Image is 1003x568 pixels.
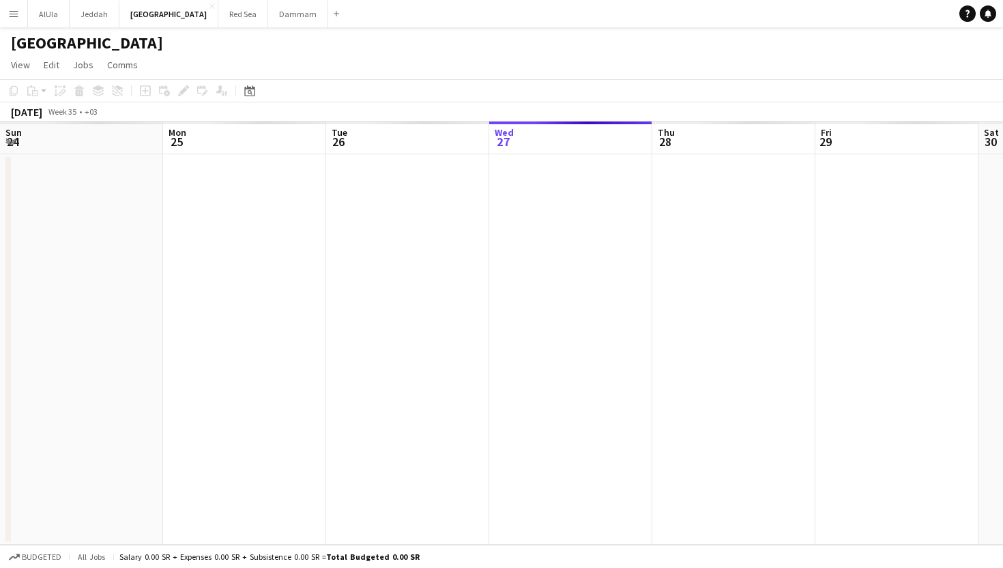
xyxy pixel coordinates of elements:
[268,1,328,27] button: Dammam
[984,126,999,139] span: Sat
[332,126,347,139] span: Tue
[38,56,65,74] a: Edit
[7,550,63,565] button: Budgeted
[11,59,30,71] span: View
[70,1,119,27] button: Jeddah
[5,56,35,74] a: View
[330,134,347,150] span: 26
[982,134,999,150] span: 30
[169,126,186,139] span: Mon
[75,552,108,562] span: All jobs
[819,134,832,150] span: 29
[102,56,143,74] a: Comms
[45,106,79,117] span: Week 35
[22,552,61,562] span: Budgeted
[11,33,163,53] h1: [GEOGRAPHIC_DATA]
[44,59,59,71] span: Edit
[658,126,675,139] span: Thu
[68,56,99,74] a: Jobs
[85,106,98,117] div: +03
[166,134,186,150] span: 25
[218,1,268,27] button: Red Sea
[73,59,93,71] span: Jobs
[5,126,22,139] span: Sun
[28,1,70,27] button: AlUla
[821,126,832,139] span: Fri
[119,552,420,562] div: Salary 0.00 SR + Expenses 0.00 SR + Subsistence 0.00 SR =
[3,134,22,150] span: 24
[107,59,138,71] span: Comms
[493,134,514,150] span: 27
[119,1,218,27] button: [GEOGRAPHIC_DATA]
[656,134,675,150] span: 28
[326,552,420,562] span: Total Budgeted 0.00 SR
[11,105,42,119] div: [DATE]
[495,126,514,139] span: Wed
